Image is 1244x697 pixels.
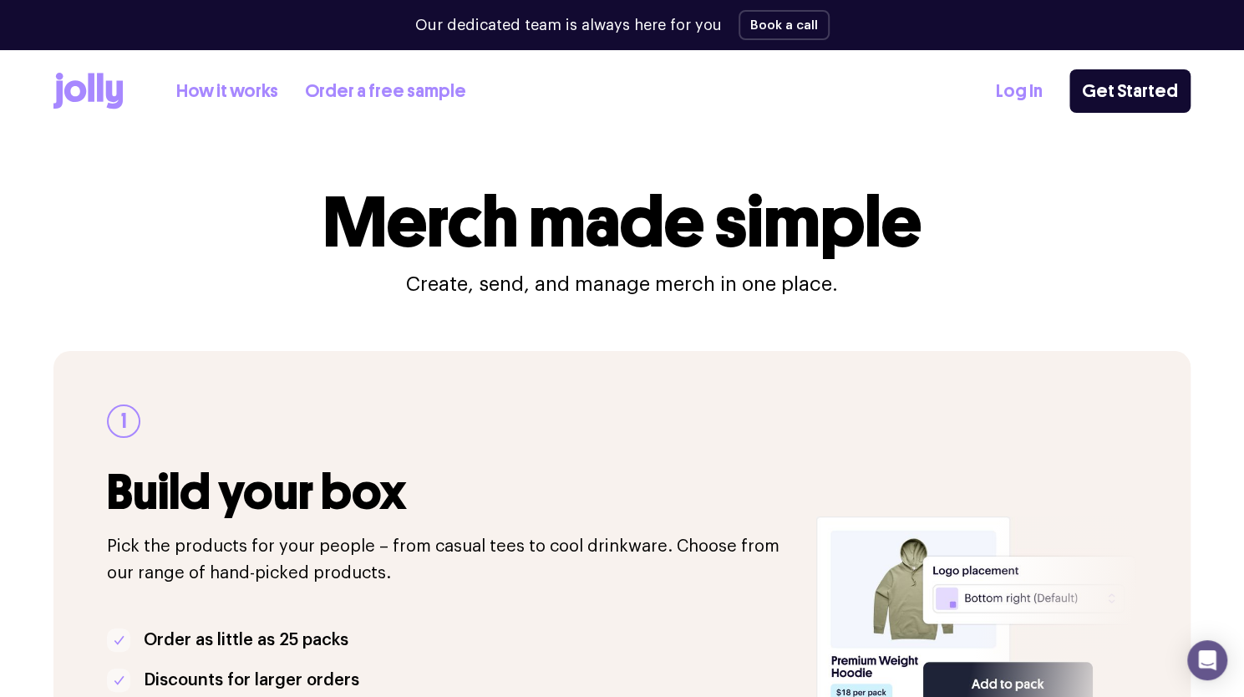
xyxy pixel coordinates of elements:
[107,404,140,438] div: 1
[144,667,359,694] p: Discounts for larger orders
[1069,69,1191,113] a: Get Started
[176,78,278,105] a: How it works
[107,533,796,587] p: Pick the products for your people – from casual tees to cool drinkware. Choose from our range of ...
[323,187,922,257] h1: Merch made simple
[996,78,1043,105] a: Log In
[406,271,838,298] p: Create, send, and manage merch in one place.
[305,78,466,105] a: Order a free sample
[1187,640,1227,680] div: Open Intercom Messenger
[415,14,722,37] p: Our dedicated team is always here for you
[107,465,796,520] h3: Build your box
[144,627,348,654] p: Order as little as 25 packs
[739,10,830,40] button: Book a call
